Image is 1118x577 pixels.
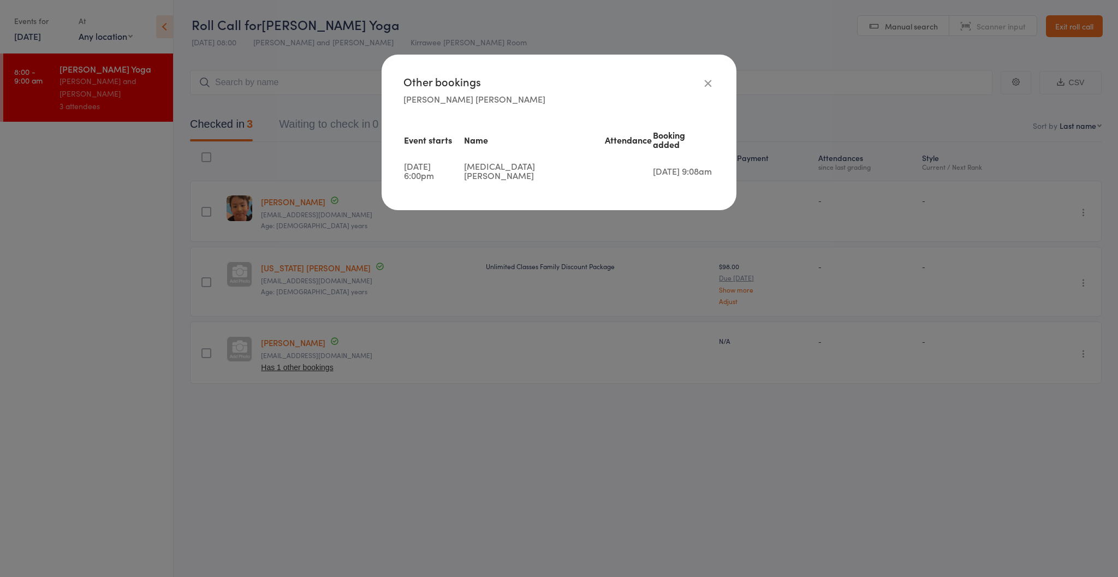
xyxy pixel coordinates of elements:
a: Close [701,76,715,90]
h4: Other bookings [403,76,715,104]
td: [DATE] 9:08am [652,161,715,181]
div: [PERSON_NAME] [PERSON_NAME] [403,94,701,104]
td: [DATE] 6:00pm [403,161,463,181]
td: [MEDICAL_DATA][PERSON_NAME] [463,161,605,181]
th: Event starts [403,130,463,151]
th: Name [463,130,605,151]
th: Booking added [652,130,715,151]
th: Attendance [604,130,652,151]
